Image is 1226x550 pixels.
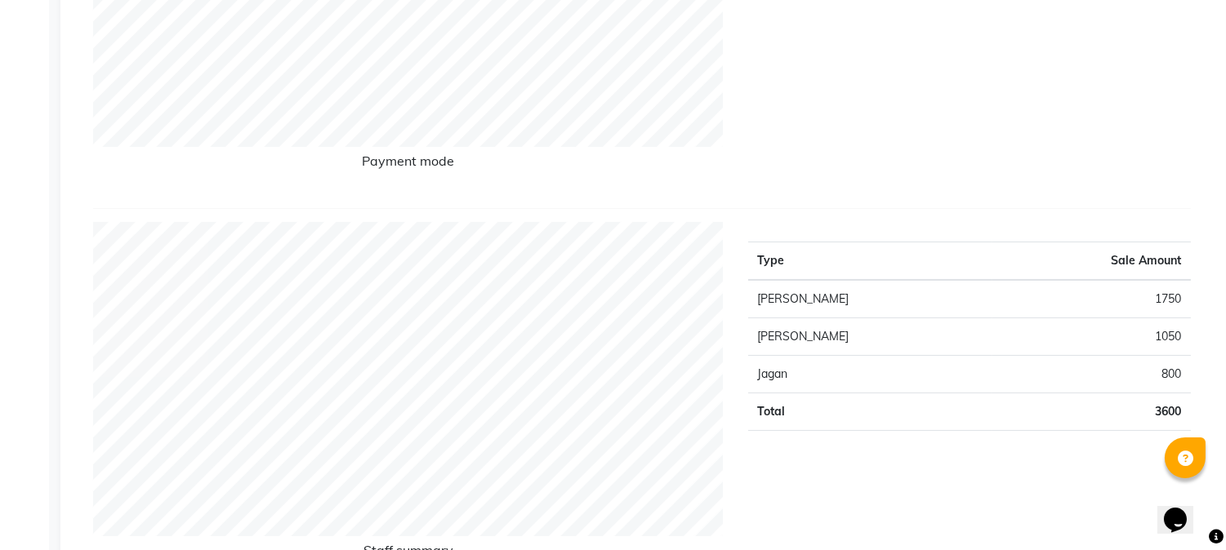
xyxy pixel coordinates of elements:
th: Type [748,242,993,281]
td: 800 [992,356,1191,393]
td: Jagan [748,356,993,393]
td: [PERSON_NAME] [748,280,993,318]
td: 3600 [992,393,1191,431]
td: Total [748,393,993,431]
iframe: chat widget [1157,485,1210,534]
td: 1050 [992,318,1191,356]
td: [PERSON_NAME] [748,318,993,356]
th: Sale Amount [992,242,1191,281]
td: 1750 [992,280,1191,318]
h6: Payment mode [93,153,724,175]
